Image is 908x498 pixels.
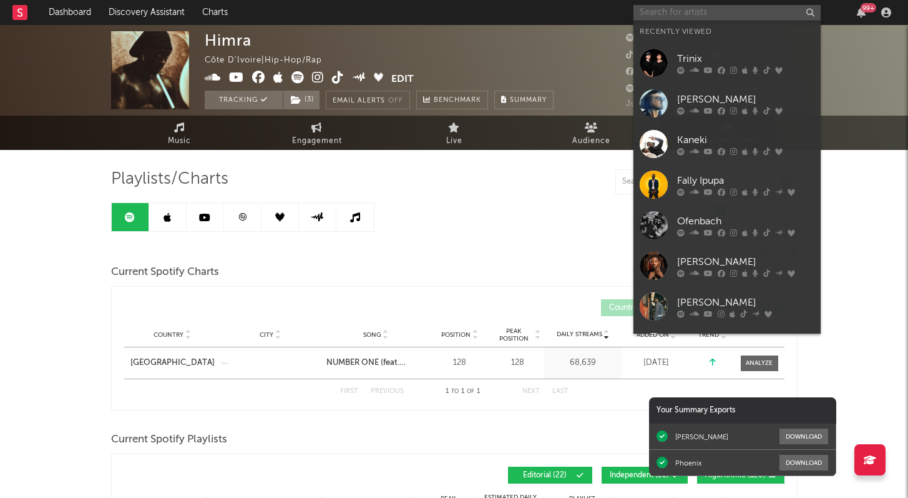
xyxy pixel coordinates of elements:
div: [PERSON_NAME] [675,432,728,441]
button: Independent(35) [602,467,688,484]
a: NUMBER ONE (feat. [PERSON_NAME]) [326,357,426,369]
div: [PERSON_NAME] [677,92,814,107]
button: First [340,388,358,395]
span: Playlists/Charts [111,172,228,187]
div: Recently Viewed [640,24,814,39]
a: [PERSON_NAME] [633,83,821,124]
span: Live [446,134,462,149]
button: Tracking [205,91,283,109]
div: Trinix [677,51,814,66]
span: Current Spotify Charts [111,265,219,280]
button: Edit [391,71,414,87]
span: Country Charts ( 1 ) [609,304,672,312]
button: Editorial(22) [508,467,592,484]
button: Last [552,388,569,395]
span: City [260,331,273,339]
span: Added On [637,331,669,339]
span: Editorial ( 22 ) [516,472,574,479]
input: Search Playlists/Charts [615,169,771,194]
span: Position [441,331,471,339]
a: Ofenbach [633,205,821,246]
button: (3) [283,91,320,109]
span: of [467,389,474,394]
a: Fally Ipupa [633,164,821,205]
span: 1,089,485 Monthly Listeners [626,85,759,93]
a: Kaneki [633,124,821,164]
span: Jump Score: 82.1 [626,100,698,108]
span: Independent ( 35 ) [610,472,669,479]
div: 128 [432,357,488,369]
span: Engagement [292,134,342,149]
div: Fally Ipupa [677,173,814,188]
span: Music [168,134,191,149]
div: [PERSON_NAME] [677,295,814,310]
button: Download [779,429,828,444]
a: [PERSON_NAME] [633,327,821,367]
div: [DATE] [625,357,688,369]
button: 99+ [857,7,866,17]
span: Benchmark [434,93,481,108]
a: [PERSON_NAME] [633,246,821,286]
span: Audience [572,134,610,149]
button: Previous [371,388,404,395]
button: Next [522,388,540,395]
div: 99 + [861,3,876,12]
div: Himra [205,31,251,49]
a: Engagement [248,116,386,150]
span: ( 3 ) [283,91,320,109]
span: 1,200,000 [626,68,683,76]
div: [PERSON_NAME] [677,254,814,269]
button: Summary [494,91,554,109]
input: Search for artists [633,5,821,21]
a: [PERSON_NAME] [633,286,821,327]
em: Off [388,97,403,104]
div: 68,639 [547,357,619,369]
span: 81,400 [626,51,670,59]
a: Benchmark [416,91,488,109]
a: Trinix [633,42,821,83]
div: Kaneki [677,132,814,147]
span: to [451,389,459,394]
div: 1 1 1 [429,384,497,399]
a: Audience [523,116,660,150]
div: Your Summary Exports [649,397,836,424]
span: Daily Streams [557,330,602,339]
span: Current Spotify Playlists [111,432,227,447]
div: Ofenbach [677,214,814,229]
button: Email AlertsOff [326,91,410,109]
div: Côte d'Ivoire | Hip-Hop/Rap [205,53,336,68]
span: Song [363,331,381,339]
span: Country [154,331,183,339]
div: 128 [494,357,541,369]
a: [GEOGRAPHIC_DATA] [130,357,215,369]
button: Country Charts(1) [601,299,691,316]
a: Music [111,116,248,150]
span: Peak Position [494,327,534,342]
span: Summary [510,97,547,104]
span: Trend [698,331,719,339]
span: 562,781 [626,34,673,42]
button: Download [779,455,828,471]
div: Phoenix [675,459,701,467]
a: Live [386,116,523,150]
